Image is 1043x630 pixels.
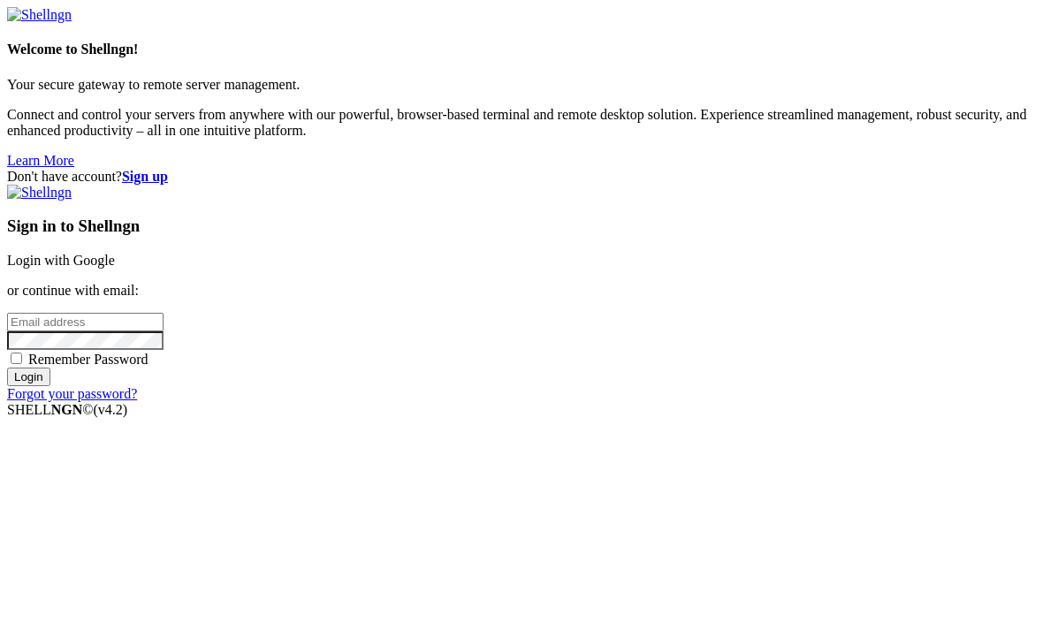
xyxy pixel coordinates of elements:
div: Don't have account? [7,169,1036,185]
a: Login with Google [7,253,115,268]
b: NGN [51,402,83,417]
span: Remember Password [28,352,148,367]
p: or continue with email: [7,283,1036,299]
a: Learn More [7,153,74,168]
span: 4.2.0 [94,402,128,417]
h4: Welcome to Shellngn! [7,42,1036,57]
a: Forgot your password? [7,386,137,401]
p: Connect and control your servers from anywhere with our powerful, browser-based terminal and remo... [7,107,1036,139]
input: Email address [7,313,164,331]
h3: Sign in to Shellngn [7,216,1036,236]
a: Sign up [122,169,168,184]
span: SHELL © [7,402,127,417]
input: Login [7,368,50,386]
p: Your secure gateway to remote server management. [7,77,1036,93]
input: Remember Password [11,353,22,364]
img: Shellngn [7,7,72,23]
img: Shellngn [7,185,72,201]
